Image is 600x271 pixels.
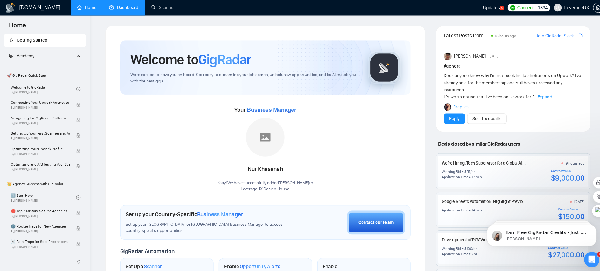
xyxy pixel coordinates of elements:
div: Application Time [437,249,464,254]
span: Updates [478,5,495,10]
a: Reply [445,114,455,121]
span: Business Manager [244,106,293,112]
p: LeverageUX Design House . [216,184,310,190]
span: Home [4,20,31,34]
a: Development of POV Video App with IMU Data Sync and Gesture Controls [437,235,569,240]
span: lock [75,117,80,121]
div: Contract Value [546,168,579,171]
div: 14 min [467,206,477,211]
span: Business Manager [195,209,241,216]
a: 1replies [450,103,464,109]
span: ⛔ Top 3 Mistakes of Pro Agencies [11,206,69,212]
iframe: Intercom live chat [578,249,594,265]
div: 13 min [467,173,477,178]
span: lock [75,162,80,167]
div: Winning Bid [437,244,456,249]
span: GigRadar [196,50,248,68]
span: check-circle [75,86,80,90]
span: Set up your [GEOGRAPHIC_DATA] or [GEOGRAPHIC_DATA] Business Manager to access country-specific op... [124,219,290,232]
h1: Set up your Country-Specific [124,209,241,216]
span: [PERSON_NAME] [450,52,481,59]
div: 9 hours ago [560,159,579,164]
a: dashboardDashboard [108,5,137,10]
span: 1334 [533,4,542,11]
div: Contact our team [355,217,390,224]
span: user [550,5,555,10]
span: By [PERSON_NAME] [11,243,69,246]
span: Opportunity Alerts [238,261,278,267]
span: Latest Posts from the GigRadar Community [439,31,484,39]
div: Yaay! We have successfully added [PERSON_NAME] to [216,178,310,190]
img: logo [5,3,15,13]
span: Deals closed by similar GigRadar users [431,137,518,148]
button: Contact our team [343,209,401,232]
button: See the details [463,112,501,123]
span: Does anyone know why I'm not receiving job invitations on Upwork? I've already paid for the membe... [439,72,576,99]
span: Your [232,105,293,112]
a: We’re Hiring: Tech Supervisor for a Global AI Startup – CampiX [437,159,549,164]
span: By [PERSON_NAME] [11,151,69,154]
text: 5 [496,7,498,10]
h1: Enable [222,261,278,267]
h1: Set Up a [124,261,160,267]
a: See the details [468,114,496,121]
div: Contract Value [553,206,579,210]
h1: # general [439,62,577,69]
div: 7 hr [467,249,472,254]
span: GigRadar Automation [119,245,173,252]
a: Join GigRadar Slack Community [531,32,572,39]
span: Optimizing Your Upwork Profile [11,144,69,151]
div: [DATE] [569,197,579,202]
span: [DATE] [485,53,493,59]
span: By [PERSON_NAME] [11,166,69,170]
a: export [573,32,577,38]
div: Application Time [437,173,464,178]
span: Setting Up Your First Scanner and Auto-Bidder [11,129,69,135]
span: We're excited to have you on board. Get ready to streamline your job search, unlock new opportuni... [129,71,355,83]
div: /hr [468,244,472,249]
span: lock [75,101,80,106]
div: $ [460,168,462,173]
a: searchScanner [150,5,173,10]
span: check-circle [75,193,80,198]
span: Scanner [142,261,160,267]
div: Application Time [437,206,464,211]
h1: Welcome to [129,50,248,68]
a: Welcome to GigRadarBy[PERSON_NAME] [11,81,75,95]
div: Nur Khasanah [216,162,310,173]
span: 🚀 GigRadar Quick Start [4,68,84,81]
div: 25 [462,168,466,173]
span: lock [75,132,80,136]
li: Getting Started [4,34,85,46]
button: setting [587,3,597,13]
span: 10 [591,249,599,254]
span: Academy [9,53,34,58]
div: /hr [466,168,470,173]
img: gigradar-logo.png [365,51,397,83]
div: 100 [462,244,467,249]
span: lock [75,224,80,228]
img: Randi Tovar [439,52,447,60]
span: Connects: [512,4,531,11]
span: Navigating the GigRadar Platform [11,114,69,120]
iframe: Intercom notifications повідомлення [473,209,600,254]
button: Reply [439,112,460,123]
span: lock [75,147,80,152]
a: setting [587,5,597,10]
span: Connecting Your Upwork Agency to GigRadar [11,98,69,105]
span: By [PERSON_NAME] [11,227,69,231]
span: lock [75,209,80,213]
span: Academy [17,53,34,58]
span: 16 hours ago [490,33,511,38]
a: 5 [495,6,499,10]
span: rocket [9,38,13,42]
a: 1️⃣ Start HereBy[PERSON_NAME] [11,189,75,203]
span: Optimizing and A/B Testing Your Scanner for Better Results [11,160,69,166]
span: double-left [76,256,82,262]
